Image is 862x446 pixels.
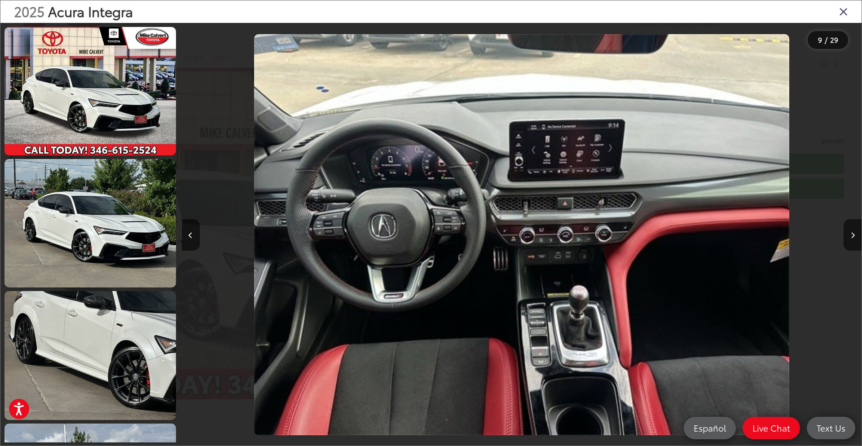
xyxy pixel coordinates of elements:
span: Text Us [812,422,850,433]
span: 29 [830,35,838,44]
a: Español [684,417,736,439]
a: Text Us [807,417,855,439]
span: Español [689,422,730,433]
img: 2025 Acura Integra Type S [254,34,789,436]
div: 2025 Acura Integra Type S 8 [182,34,862,436]
img: 2025 Acura Integra Type S [3,26,177,157]
button: Previous image [182,219,200,251]
span: Acura Integra [48,1,133,21]
span: 2025 [14,1,44,21]
span: 9 [818,35,822,44]
img: 2025 Acura Integra Type S [3,158,177,289]
span: / [824,37,828,43]
button: Next image [844,219,862,251]
i: Close gallery [839,5,848,17]
a: Live Chat [743,417,800,439]
span: Live Chat [748,422,795,433]
img: 2025 Acura Integra Type S [3,290,177,421]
